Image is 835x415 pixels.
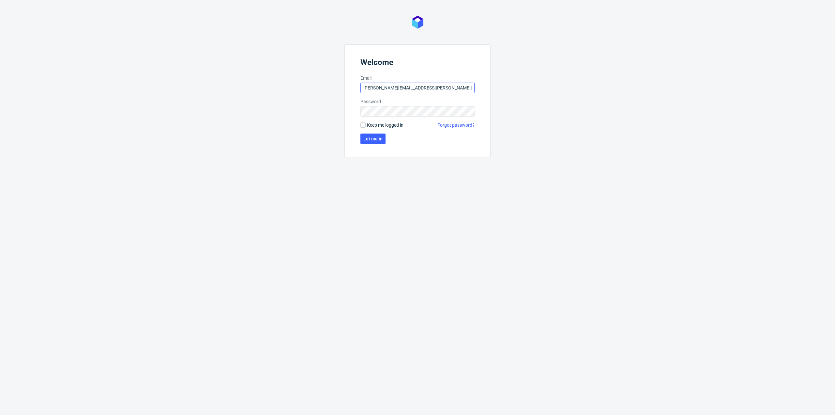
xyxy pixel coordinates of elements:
span: Keep me logged in [367,122,403,128]
button: Let me in [360,134,386,144]
label: Password [360,98,475,105]
label: Email [360,75,475,81]
header: Welcome [360,58,475,70]
span: Let me in [363,136,383,141]
input: you@youremail.com [360,83,475,93]
a: Forgot password? [437,122,475,128]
